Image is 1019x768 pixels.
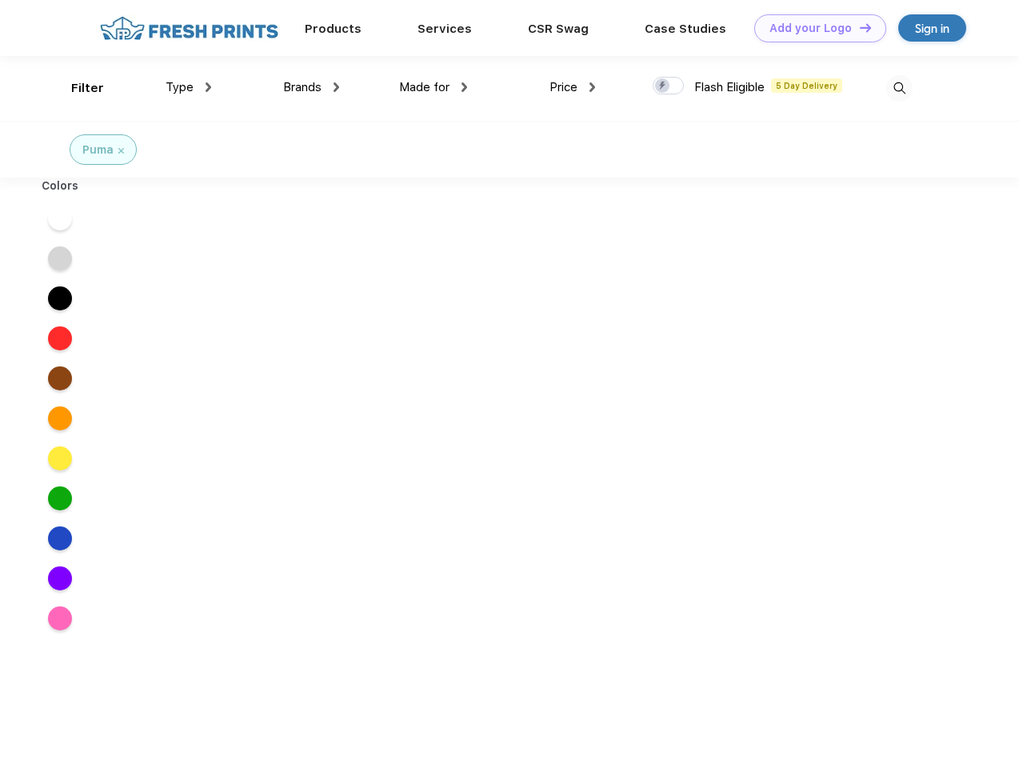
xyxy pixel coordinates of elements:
[206,82,211,92] img: dropdown.png
[334,82,339,92] img: dropdown.png
[462,82,467,92] img: dropdown.png
[283,80,322,94] span: Brands
[399,80,450,94] span: Made for
[118,148,124,154] img: filter_cancel.svg
[549,80,577,94] span: Price
[528,22,589,36] a: CSR Swag
[418,22,472,36] a: Services
[305,22,362,36] a: Products
[898,14,966,42] a: Sign in
[694,80,765,94] span: Flash Eligible
[71,79,104,98] div: Filter
[771,78,842,93] span: 5 Day Delivery
[166,80,194,94] span: Type
[82,142,114,158] div: Puma
[769,22,852,35] div: Add your Logo
[95,14,283,42] img: fo%20logo%202.webp
[589,82,595,92] img: dropdown.png
[30,178,91,194] div: Colors
[860,23,871,32] img: DT
[886,75,913,102] img: desktop_search.svg
[915,19,949,38] div: Sign in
